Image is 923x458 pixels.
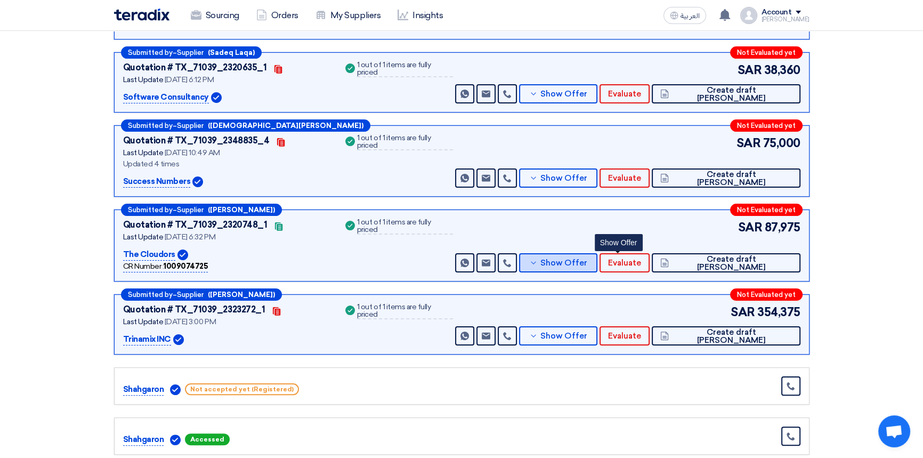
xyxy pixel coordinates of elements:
button: Create draft [PERSON_NAME] [652,253,800,272]
span: Show Offer [540,90,587,98]
span: Not Evaluated yet [737,49,796,56]
div: Updated 4 times [123,158,330,170]
span: SAR [738,61,762,79]
span: Not Evaluated yet [737,206,796,213]
div: 1 out of 1 items are fully priced [357,134,453,150]
span: Submitted by [128,49,173,56]
span: Evaluate [608,259,641,267]
span: [DATE] 6:12 PM [165,75,214,84]
span: SAR [736,134,761,152]
p: Trinamix INC [123,333,171,346]
b: 1009074725 [164,262,208,271]
button: Show Offer [519,253,598,272]
img: Verified Account [177,250,188,260]
span: [DATE] 3:00 PM [165,317,216,326]
span: Supplier [177,49,204,56]
span: Last Update [123,317,164,326]
a: Sourcing [182,4,248,27]
span: [DATE] 6:32 PM [165,232,215,242]
div: 1 out of 1 items are fully priced [357,303,453,319]
p: Shahgaron [123,383,164,396]
button: Evaluate [600,84,650,103]
span: Last Update [123,232,164,242]
img: Verified Account [173,334,184,345]
div: Quotation # TX_71039_2348835_4 [123,134,270,147]
p: Software Consultancy [123,91,209,104]
p: Shahgaron [123,433,164,446]
span: 75,000 [763,134,800,152]
img: Teradix logo [114,9,169,21]
span: 38,360 [764,61,800,79]
span: Supplier [177,291,204,298]
span: Create draft [PERSON_NAME] [671,171,791,187]
img: Verified Account [211,92,222,103]
span: Submitted by [128,122,173,129]
div: 1 out of 1 items are fully priced [357,61,453,77]
b: ([PERSON_NAME]) [208,206,275,213]
div: [PERSON_NAME] [762,17,809,22]
button: Show Offer [519,326,598,345]
div: Quotation # TX_71039_2323272_1 [123,303,265,316]
span: [DATE] 10:49 AM [165,148,220,157]
span: SAR [738,219,763,236]
span: 87,975 [764,219,800,236]
button: Show Offer [519,168,598,188]
span: Evaluate [608,90,641,98]
span: Create draft [PERSON_NAME] [671,328,791,344]
div: Quotation # TX_71039_2320748_1 [123,219,268,231]
span: Not accepted yet (Registered) [185,383,299,395]
span: Create draft [PERSON_NAME] [671,255,791,271]
img: profile_test.png [740,7,757,24]
button: العربية [663,7,706,24]
span: العربية [681,12,700,20]
div: – [121,288,282,301]
span: Show Offer [540,259,587,267]
a: Orders [248,4,307,27]
div: CR Number : [123,261,208,272]
span: Submitted by [128,291,173,298]
span: Create draft [PERSON_NAME] [671,86,791,102]
span: Not Evaluated yet [737,291,796,298]
a: Open chat [878,415,910,447]
button: Create draft [PERSON_NAME] [652,84,800,103]
img: Verified Account [170,384,181,395]
span: Supplier [177,206,204,213]
b: (Sadeq Laqa) [208,49,255,56]
a: Insights [389,4,451,27]
p: Success Numbers [123,175,191,188]
div: Account [762,8,792,17]
div: Quotation # TX_71039_2320635_1 [123,61,267,74]
span: Evaluate [608,332,641,340]
span: Show Offer [540,174,587,182]
img: Verified Account [170,435,181,445]
span: Submitted by [128,206,173,213]
p: The Cloudors [123,248,175,261]
img: Verified Account [192,176,203,187]
span: Accessed [185,433,230,445]
div: Show Offer [595,234,643,251]
b: ([PERSON_NAME]) [208,291,275,298]
b: ([DEMOGRAPHIC_DATA][PERSON_NAME]) [208,122,363,129]
div: – [121,119,370,132]
span: 354,375 [757,303,800,321]
a: My Suppliers [307,4,389,27]
div: – [121,204,282,216]
button: Create draft [PERSON_NAME] [652,168,800,188]
span: Show Offer [540,332,587,340]
span: Evaluate [608,174,641,182]
div: – [121,46,262,59]
button: Show Offer [519,84,598,103]
button: Evaluate [600,326,650,345]
span: Last Update [123,148,164,157]
span: Not Evaluated yet [737,122,796,129]
button: Create draft [PERSON_NAME] [652,326,800,345]
button: Evaluate [600,168,650,188]
span: Last Update [123,75,164,84]
span: SAR [731,303,755,321]
button: Evaluate [600,253,650,272]
div: 1 out of 1 items are fully priced [357,219,453,235]
span: Supplier [177,122,204,129]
